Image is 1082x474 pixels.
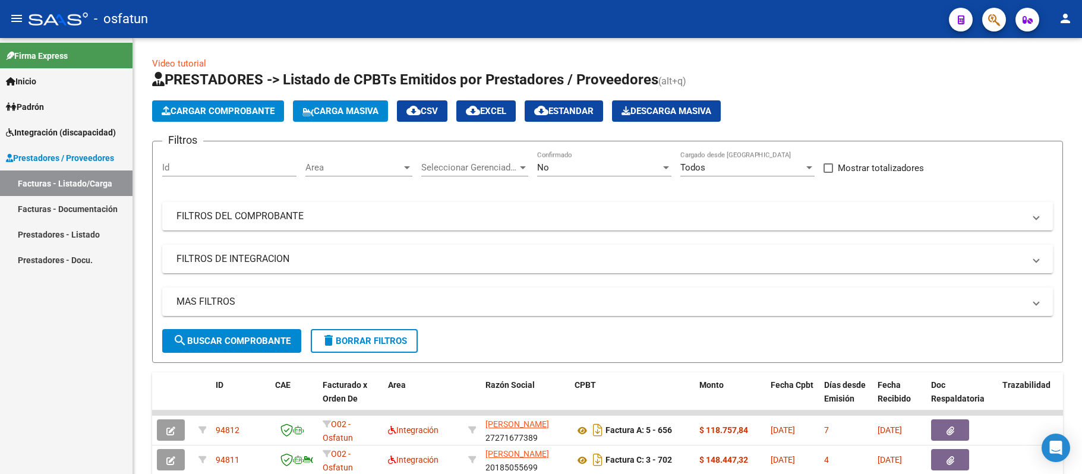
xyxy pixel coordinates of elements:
mat-expansion-panel-header: FILTROS DE INTEGRACION [162,245,1053,273]
datatable-header-cell: CAE [270,372,318,425]
span: Seleccionar Gerenciador [421,162,518,173]
button: Descarga Masiva [612,100,721,122]
datatable-header-cell: CPBT [570,372,695,425]
span: 94812 [216,425,239,435]
span: No [537,162,549,173]
span: Cargar Comprobante [162,106,275,116]
datatable-header-cell: Fecha Recibido [873,372,926,425]
span: Integración [388,455,439,464]
span: PRESTADORES -> Listado de CPBTs Emitidos por Prestadores / Proveedores [152,71,658,88]
span: Descarga Masiva [622,106,711,116]
span: [DATE] [878,425,902,435]
span: [PERSON_NAME] [485,449,549,459]
a: Video tutorial [152,58,206,69]
app-download-masive: Descarga masiva de comprobantes (adjuntos) [612,100,721,122]
span: CSV [406,106,438,116]
mat-panel-title: FILTROS DE INTEGRACION [176,252,1024,266]
mat-expansion-panel-header: MAS FILTROS [162,287,1053,316]
span: ID [216,380,223,390]
span: Area [388,380,406,390]
span: [DATE] [878,455,902,464]
span: O02 - Osfatun Propio [323,419,353,456]
span: Doc Respaldatoria [931,380,985,403]
span: Integración (discapacidad) [6,126,116,139]
span: Fecha Recibido [878,380,911,403]
span: Estandar [534,106,594,116]
h3: Filtros [162,132,203,148]
span: Razón Social [485,380,535,390]
button: Estandar [525,100,603,122]
button: Borrar Filtros [311,329,418,353]
button: EXCEL [456,100,516,122]
span: [DATE] [771,425,795,435]
span: (alt+q) [658,75,686,87]
span: [DATE] [771,455,795,464]
mat-expansion-panel-header: FILTROS DEL COMPROBANTE [162,202,1053,230]
span: 7 [824,425,829,435]
button: CSV [397,100,447,122]
mat-panel-title: FILTROS DEL COMPROBANTE [176,210,1024,223]
span: Firma Express [6,49,68,62]
datatable-header-cell: ID [211,372,270,425]
span: 4 [824,455,829,464]
datatable-header-cell: Trazabilidad [998,372,1069,425]
span: Area [305,162,402,173]
span: Facturado x Orden De [323,380,367,403]
mat-panel-title: MAS FILTROS [176,295,1024,308]
span: Borrar Filtros [321,336,407,346]
datatable-header-cell: Fecha Cpbt [766,372,819,425]
span: Mostrar totalizadores [838,161,924,175]
div: 20185055699 [485,447,565,472]
strong: $ 148.447,32 [699,455,748,464]
span: Todos [680,162,705,173]
mat-icon: cloud_download [406,103,421,118]
button: Cargar Comprobante [152,100,284,122]
datatable-header-cell: Facturado x Orden De [318,372,383,425]
span: - osfatun [94,6,148,32]
span: Padrón [6,100,44,113]
datatable-header-cell: Doc Respaldatoria [926,372,998,425]
i: Descargar documento [590,450,605,469]
mat-icon: search [173,333,187,347]
span: [PERSON_NAME] [485,419,549,429]
button: Buscar Comprobante [162,329,301,353]
strong: $ 118.757,84 [699,425,748,435]
span: Días desde Emisión [824,380,866,403]
span: Buscar Comprobante [173,336,291,346]
span: CAE [275,380,291,390]
i: Descargar documento [590,421,605,440]
span: Carga Masiva [302,106,378,116]
span: Monto [699,380,724,390]
div: Open Intercom Messenger [1042,434,1070,462]
div: 27271677389 [485,418,565,443]
mat-icon: delete [321,333,336,347]
mat-icon: person [1058,11,1072,26]
span: EXCEL [466,106,506,116]
button: Carga Masiva [293,100,388,122]
strong: Factura A: 5 - 656 [605,426,672,435]
span: Trazabilidad [1002,380,1051,390]
span: 94811 [216,455,239,464]
datatable-header-cell: Días desde Emisión [819,372,873,425]
span: Prestadores / Proveedores [6,151,114,165]
span: CPBT [575,380,596,390]
span: Fecha Cpbt [771,380,813,390]
mat-icon: menu [10,11,24,26]
datatable-header-cell: Monto [695,372,766,425]
strong: Factura C: 3 - 702 [605,456,672,465]
datatable-header-cell: Area [383,372,463,425]
span: Integración [388,425,439,435]
mat-icon: cloud_download [466,103,480,118]
mat-icon: cloud_download [534,103,548,118]
datatable-header-cell: Razón Social [481,372,570,425]
span: Inicio [6,75,36,88]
